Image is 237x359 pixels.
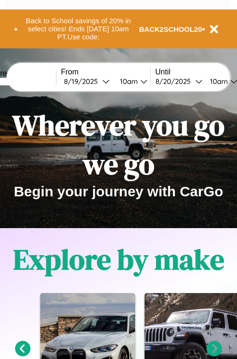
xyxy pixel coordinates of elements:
h1: Explore by make [13,240,224,279]
div: 8 / 20 / 2025 [155,77,195,86]
button: 10am [112,76,150,86]
div: 10am [205,77,230,86]
b: BACK2SCHOOL20 [139,25,202,33]
label: From [61,68,150,76]
button: Back to School savings of 20% in select cities! Ends [DATE] 10am PT.Use code: [18,14,139,44]
div: 8 / 19 / 2025 [64,77,102,86]
button: 8/19/2025 [61,76,112,86]
div: 10am [115,77,140,86]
